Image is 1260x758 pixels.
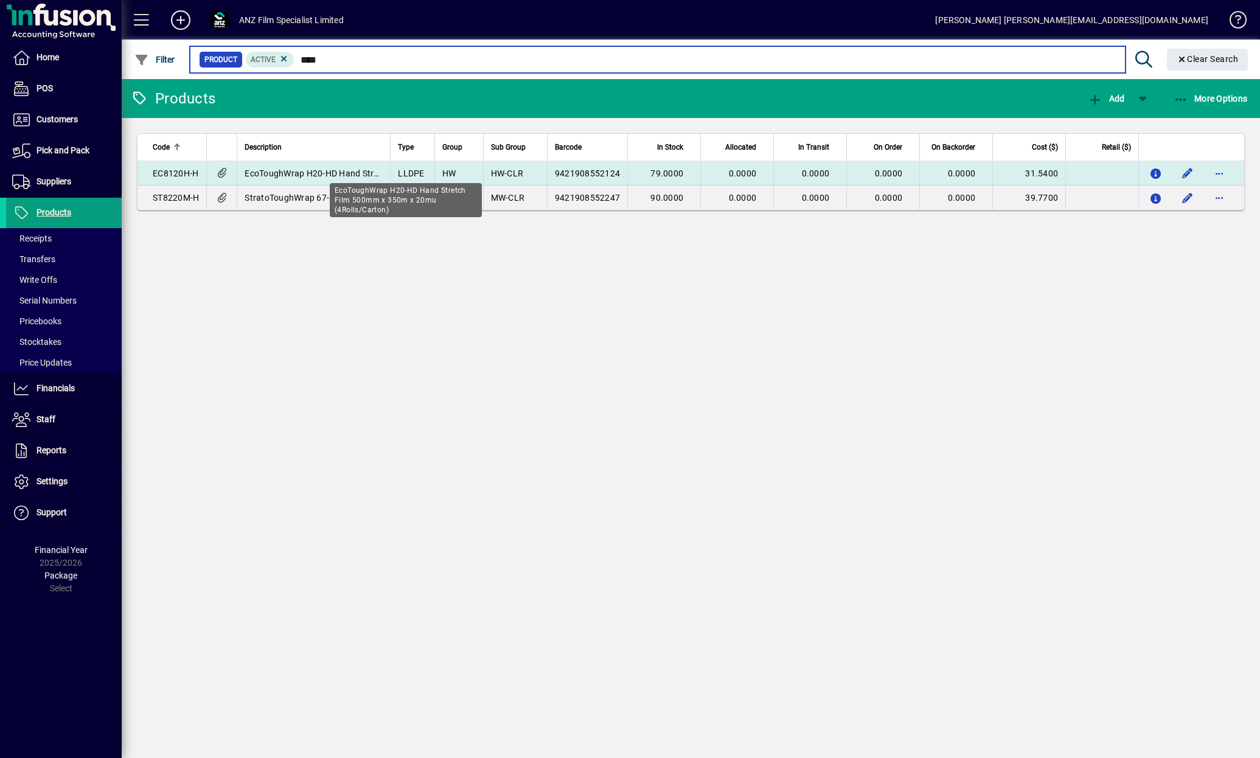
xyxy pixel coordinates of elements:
span: Customers [37,114,78,124]
span: On Order [874,141,902,154]
a: Home [6,43,122,73]
span: Description [245,141,282,154]
div: Code [153,141,199,154]
span: Suppliers [37,176,71,186]
td: 31.5400 [992,161,1065,186]
span: Pricebooks [12,316,61,326]
a: Suppliers [6,167,122,197]
button: More options [1210,188,1229,207]
div: Sub Group [491,141,540,154]
button: Filter [131,49,178,71]
span: Financials [37,383,75,393]
div: On Order [854,141,913,154]
span: EC8120H-H [153,169,198,178]
span: Retail ($) [1102,141,1131,154]
a: Customers [6,105,122,135]
span: Settings [37,476,68,486]
button: More options [1210,164,1229,183]
span: Sub Group [491,141,526,154]
a: Reports [6,436,122,466]
span: Type [398,141,414,154]
span: Products [37,207,71,217]
a: Staff [6,405,122,435]
span: Receipts [12,234,52,243]
a: Financials [6,374,122,404]
button: Edit [1178,164,1197,183]
span: 0.0000 [802,193,830,203]
button: Profile [200,9,239,31]
span: Home [37,52,59,62]
div: Description [245,141,383,154]
a: Settings [6,467,122,497]
span: Serial Numbers [12,296,77,305]
span: 0.0000 [802,169,830,178]
span: HW-CLR [491,169,524,178]
span: Support [37,507,67,517]
div: On Backorder [927,141,986,154]
span: 0.0000 [729,169,757,178]
span: Code [153,141,170,154]
span: 0.0000 [948,169,976,178]
a: Support [6,498,122,528]
span: In Stock [657,141,683,154]
span: More Options [1174,94,1248,103]
td: 39.7700 [992,186,1065,210]
a: Stocktakes [6,332,122,352]
div: In Stock [635,141,694,154]
span: Package [44,571,77,580]
a: Receipts [6,228,122,249]
span: POS [37,83,53,93]
a: Serial Numbers [6,290,122,311]
span: LLDPE [398,169,424,178]
span: 79.0000 [650,169,683,178]
span: Write Offs [12,275,57,285]
a: Price Updates [6,352,122,373]
span: Active [251,55,276,64]
span: 0.0000 [729,193,757,203]
span: Pick and Pack [37,145,89,155]
div: Barcode [555,141,620,154]
div: In Transit [781,141,840,154]
div: [PERSON_NAME] [PERSON_NAME][EMAIL_ADDRESS][DOMAIN_NAME] [935,10,1208,30]
button: Clear [1167,49,1248,71]
a: Knowledge Base [1220,2,1245,42]
div: Type [398,141,426,154]
span: Reports [37,445,66,455]
span: Filter [134,55,175,64]
button: Add [161,9,200,31]
span: 90.0000 [650,193,683,203]
span: 9421908552247 [555,193,620,203]
span: In Transit [798,141,829,154]
div: EcoToughWrap H20-HD Hand Stretch Film 500mm x 350m x 20mu (4Rolls/Carton) [330,183,482,217]
div: Allocated [708,141,767,154]
div: Group [442,141,476,154]
span: 0.0000 [948,193,976,203]
a: POS [6,74,122,104]
span: Stocktakes [12,337,61,347]
span: Group [442,141,462,154]
button: Add [1085,88,1127,110]
div: ANZ Film Specialist Limited [239,10,344,30]
span: 0.0000 [875,193,903,203]
span: Add [1088,94,1124,103]
span: Allocated [725,141,756,154]
a: Write Offs [6,269,122,290]
span: 9421908552124 [555,169,620,178]
span: Barcode [555,141,582,154]
span: Price Updates [12,358,72,367]
span: Financial Year [35,545,88,555]
span: EcoToughWrap H20-HD Hand Stretch Film 500mm x 350m x (4Rolls/Carton) [245,169,562,178]
a: Transfers [6,249,122,269]
span: Transfers [12,254,55,264]
span: ST8220M-H [153,193,199,203]
span: StratoToughWrap 67-M20-HD Machine Stretch Film 500mm x 1630m x (1Roll/[GEOGRAPHIC_DATA]) [245,193,656,203]
span: Product [204,54,237,66]
span: 0.0000 [875,169,903,178]
span: On Backorder [931,141,975,154]
span: HW [442,169,456,178]
div: Products [131,89,215,108]
mat-chip: Activation Status: Active [246,52,294,68]
span: MW-CLR [491,193,525,203]
span: Clear Search [1177,54,1239,64]
button: More Options [1171,88,1251,110]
